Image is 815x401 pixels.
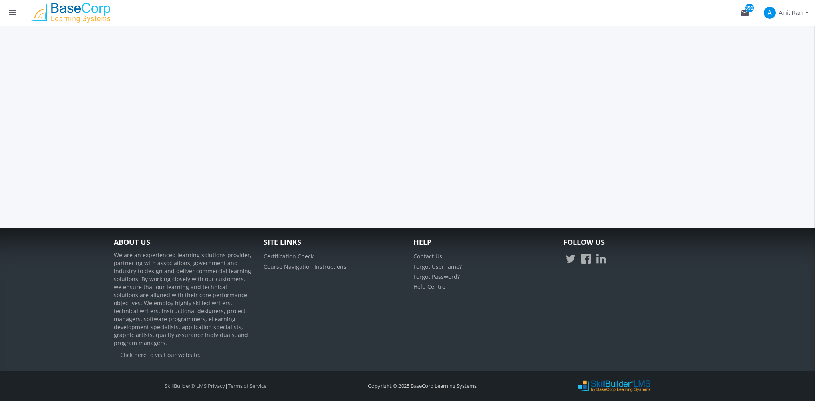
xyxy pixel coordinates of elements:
[764,7,776,19] span: A
[264,252,314,260] a: Certification Check
[578,380,650,392] img: SkillBuilder LMS Logo
[413,238,551,246] h4: Help
[740,8,749,18] mat-icon: mail
[264,263,346,270] a: Course Navigation Instructions
[120,351,201,359] a: Click here to visit our website.
[413,252,442,260] a: Contact Us
[114,238,252,246] h4: About Us
[563,238,701,246] h4: Follow Us
[413,283,445,290] a: Help Centre
[118,382,313,390] div: |
[413,263,462,270] a: Forgot Username?
[321,382,523,390] div: Copyright © 2025 BaseCorp Learning Systems
[264,238,402,246] h4: Site Links
[26,3,113,23] img: logo.png
[413,273,460,280] a: Forgot Password?
[228,382,266,389] a: Terms of Service
[114,251,252,347] p: We are an experienced learning solutions provider, partnering with associations, government and i...
[8,8,18,18] mat-icon: menu
[779,6,803,20] span: Amit Ram
[165,382,225,389] a: SkillBuilder® LMS Privacy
